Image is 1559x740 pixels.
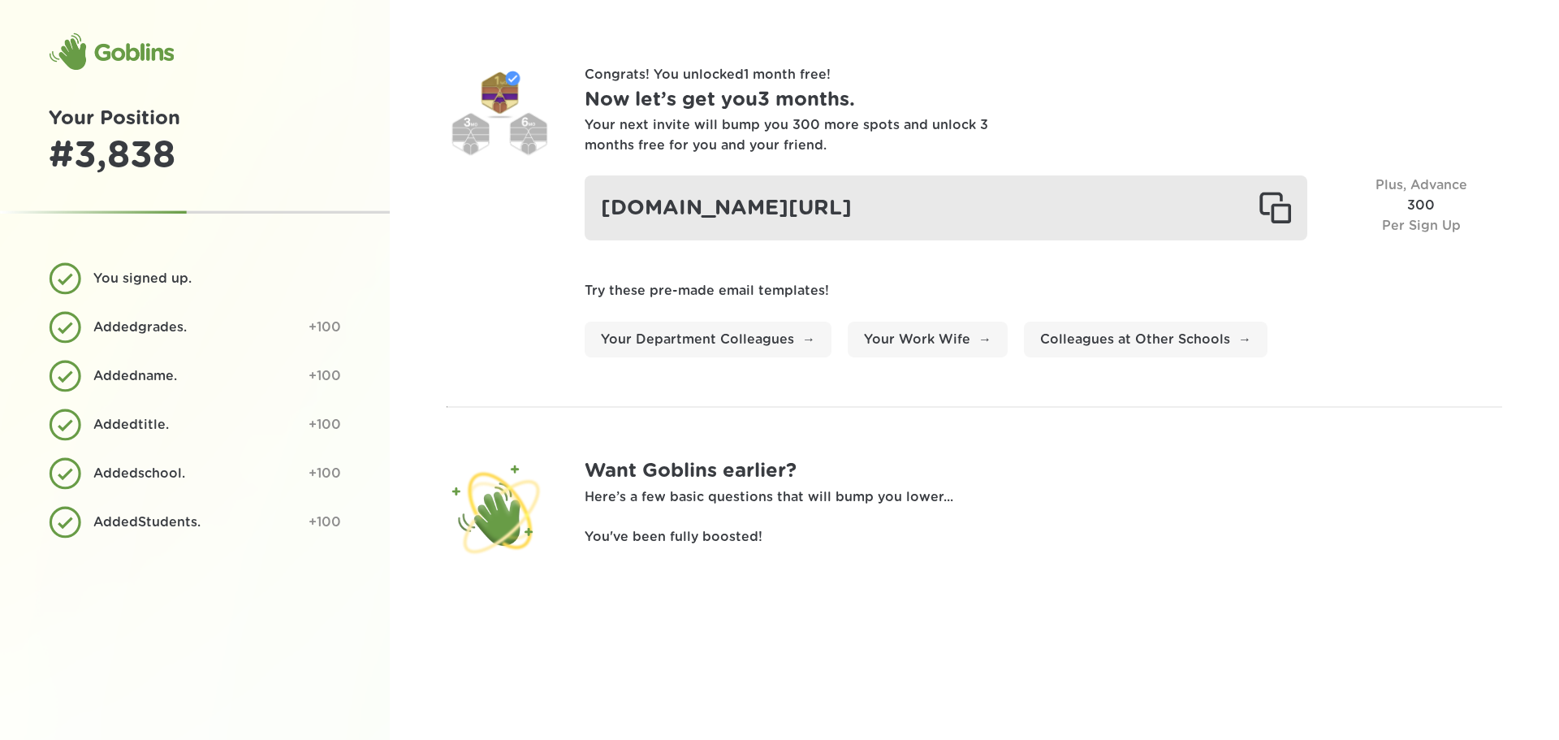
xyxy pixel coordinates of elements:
h1: Want Goblins earlier? [585,457,1502,487]
a: Your Work Wife [848,322,1008,358]
p: Try these pre-made email templates! [585,281,1502,301]
p: Congrats! You unlocked 1 month free ! [585,65,1502,85]
div: You signed up. [93,269,329,289]
span: Plus, Advance [1375,179,1467,192]
div: +100 [309,464,341,484]
div: # 3,838 [49,134,341,178]
p: Here’s a few basic questions that will bump you lower... [585,487,1502,508]
div: Added Students . [93,513,296,533]
h1: Now let’s get you 3 months . [585,85,1502,115]
a: Your Department Colleagues [585,322,831,358]
div: +100 [309,366,341,387]
div: [DOMAIN_NAME][URL] [585,175,1307,240]
div: +100 [309,318,341,338]
span: Per Sign Up [1382,219,1461,232]
div: Added title . [93,415,296,435]
div: Added grades . [93,318,296,338]
div: Added school . [93,464,296,484]
div: Goblins [49,32,174,71]
a: Colleagues at Other Schools [1024,322,1267,358]
p: You've been fully boosted! [585,527,1502,547]
div: +100 [309,415,341,435]
div: Added name . [93,366,296,387]
h1: Your Position [49,104,341,134]
div: +100 [309,513,341,533]
div: 300 [1340,175,1502,240]
div: Your next invite will bump you 300 more spots and unlock 3 months free for you and your friend. [585,115,991,156]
